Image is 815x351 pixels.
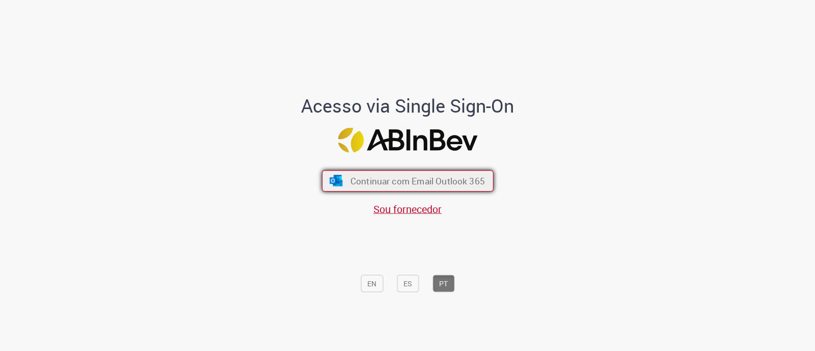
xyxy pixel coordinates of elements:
img: ícone Azure/Microsoft 360 [329,175,343,186]
button: PT [432,275,454,292]
button: ícone Azure/Microsoft 360 Continuar com Email Outlook 365 [322,170,494,192]
button: EN [361,275,383,292]
a: Sou fornecedor [373,202,442,216]
img: Logo ABInBev [338,128,477,153]
button: ES [397,275,419,292]
span: Continuar com Email Outlook 365 [350,175,484,187]
h1: Acesso via Single Sign-On [266,95,549,116]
